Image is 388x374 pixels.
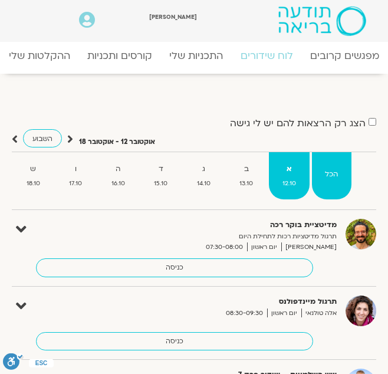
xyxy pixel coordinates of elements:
strong: ש [13,163,54,175]
span: [PERSON_NAME] [149,13,197,21]
span: 17.10 [56,178,96,189]
a: כניסה [36,258,313,277]
label: הצג רק הרצאות להם יש לי גישה [230,118,366,129]
span: 14.10 [183,178,224,189]
span: 08:30-09:30 [222,308,267,319]
a: ב13.10 [226,152,267,199]
strong: מדיטציית בוקר רכה [67,219,337,231]
span: 15.10 [141,178,182,189]
p: תרגול מדיטציות רכות לתחילת היום [67,231,337,242]
a: ד15.10 [141,152,182,199]
a: כניסה [36,332,313,351]
span: 07:30-08:00 [202,242,247,252]
a: השבוע [23,129,62,147]
strong: ד [141,163,182,175]
span: השבוע [32,134,52,143]
strong: ב [226,163,267,175]
strong: תרגול מיינדפולנס [67,296,337,308]
span: אלה טולנאי [301,308,337,319]
a: הכל [312,152,352,199]
a: ו17.10 [56,152,96,199]
span: 13.10 [226,178,267,189]
a: התכניות שלי [161,44,232,68]
a: ש18.10 [13,152,54,199]
strong: ו [56,163,96,175]
span: 12.10 [269,178,310,189]
strong: ה [98,163,139,175]
p: אוקטובר 12 - אוקטובר 18 [79,136,155,148]
a: מפגשים קרובים [302,44,388,68]
span: 16.10 [98,178,139,189]
strong: הכל [312,168,352,181]
a: ג14.10 [183,152,224,199]
a: קורסים ותכניות [78,44,160,68]
span: יום ראשון [267,308,301,319]
span: [PERSON_NAME] [281,242,337,252]
a: לוח שידורים [232,44,301,68]
span: 18.10 [13,178,54,189]
strong: א [269,163,310,175]
a: א12.10 [269,152,310,199]
a: ה16.10 [98,152,139,199]
strong: ג [183,163,224,175]
span: יום ראשון [247,242,281,252]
